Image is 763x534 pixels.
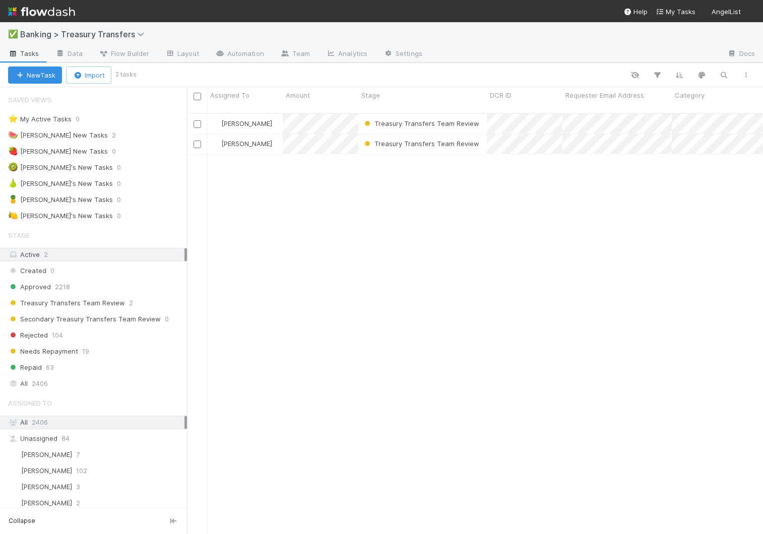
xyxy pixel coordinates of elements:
span: ⭐ [8,114,18,123]
span: Flow Builder [99,48,149,58]
span: 63 [46,361,54,374]
div: [PERSON_NAME]'s New Tasks [8,210,113,222]
span: Collapse [9,516,35,525]
span: 🍐 [8,179,18,187]
span: 🍍 [8,195,18,204]
span: 19 [82,345,89,358]
span: 2 [129,297,133,309]
span: Treasury Transfers Team Review [362,140,479,148]
span: 0 [76,113,90,125]
div: Active [8,248,184,261]
span: Treasury Transfers Team Review [8,297,125,309]
span: 104 [52,329,63,342]
span: Treasury Transfers Team Review [362,119,479,127]
span: 7 [76,448,80,461]
span: [PERSON_NAME] [221,140,272,148]
span: Needs Repayment [8,345,78,358]
a: Automation [207,46,272,62]
a: Flow Builder [91,46,157,62]
div: [PERSON_NAME] New Tasks [8,145,108,158]
span: Rejected [8,329,48,342]
span: Repaid [8,361,42,374]
a: Docs [719,46,763,62]
div: Unassigned [8,432,184,445]
span: Secondary Treasury Transfers Team Review [8,313,161,325]
a: Settings [375,46,430,62]
button: Import [66,66,111,84]
span: Assigned To [8,393,52,413]
div: [PERSON_NAME]'s New Tasks [8,161,113,174]
span: Approved [8,281,51,293]
span: Tasks [8,48,39,58]
div: My Active Tasks [8,113,72,125]
a: My Tasks [656,7,695,17]
span: ✅ [8,30,18,38]
div: All [8,377,184,390]
a: Analytics [318,46,375,62]
span: [PERSON_NAME] [221,119,272,127]
div: Help [623,7,648,17]
span: 0 [112,145,126,158]
span: 🥝 [8,163,18,171]
span: [PERSON_NAME] [21,483,72,491]
span: Category [675,90,705,100]
span: 3 [76,481,80,493]
span: [PERSON_NAME] [21,450,72,458]
span: Stage [8,225,30,245]
a: Layout [157,46,207,62]
a: Team [272,46,318,62]
span: 🍉 [8,130,18,139]
span: Requester Email Address [565,90,644,100]
button: NewTask [8,66,62,84]
div: [PERSON_NAME] [211,139,272,149]
div: [PERSON_NAME]'s New Tasks [8,193,113,206]
img: avatar_c7e3282f-884d-4380-9cdb-5aa6e4ce9451.png [8,498,18,508]
span: 2406 [32,377,48,390]
div: [PERSON_NAME] [211,118,272,128]
div: Treasury Transfers Team Review [362,118,479,128]
span: Saved Views [8,90,51,110]
span: 2 [112,129,126,142]
img: avatar_c6c9a18c-a1dc-4048-8eac-219674057138.png [212,119,220,127]
img: avatar_c6c9a18c-a1dc-4048-8eac-219674057138.png [212,140,220,148]
div: [PERSON_NAME]'s New Tasks [8,177,113,190]
img: logo-inverted-e16ddd16eac7371096b0.svg [8,3,75,20]
span: 🍓 [8,147,18,155]
img: avatar_2e8c57f0-578b-4a46-8a13-29eb9c9e2351.png [8,482,18,492]
div: All [8,416,184,429]
span: 0 [50,264,54,277]
span: Assigned To [210,90,249,100]
span: AngelList [712,8,741,16]
img: avatar_b18de8e2-1483-4e81-aa60-0a3d21592880.png [8,449,18,459]
span: [PERSON_NAME] [21,466,72,475]
span: Created [8,264,46,277]
input: Toggle Row Selected [194,141,201,148]
span: 0 [165,313,169,325]
div: [PERSON_NAME] New Tasks [8,129,108,142]
span: [PERSON_NAME] [21,499,72,507]
small: 2 tasks [115,70,137,79]
span: 0 [117,177,131,190]
div: Treasury Transfers Team Review [362,139,479,149]
span: 2 [44,250,48,258]
input: Toggle All Rows Selected [194,93,201,100]
span: 2406 [32,418,48,426]
span: Stage [361,90,380,100]
input: Toggle Row Selected [194,120,201,128]
span: Banking > Treasury Transfers [20,29,149,39]
img: avatar_5d1523cf-d377-42ee-9d1c-1d238f0f126b.png [745,7,755,17]
span: 102 [76,464,87,477]
span: 🍋 [8,211,18,220]
img: avatar_e7d5656d-bda2-4d83-89d6-b6f9721f96bd.png [8,465,18,476]
span: 84 [61,432,70,445]
span: 2218 [55,281,70,293]
span: 2 [76,497,80,509]
span: Amount [286,90,310,100]
span: DCR ID [490,90,512,100]
span: My Tasks [656,8,695,16]
span: 0 [117,193,131,206]
span: 0 [117,161,131,174]
span: 0 [117,210,131,222]
a: Data [47,46,91,62]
